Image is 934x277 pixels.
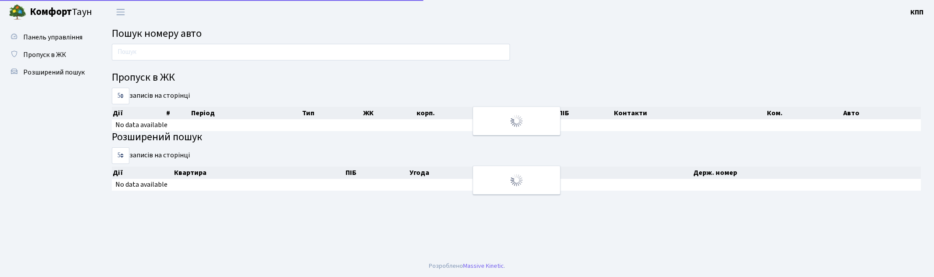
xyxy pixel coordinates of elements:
[112,71,921,84] h4: Пропуск в ЖК
[910,7,923,18] a: КПП
[4,64,92,81] a: Розширений пошук
[362,107,416,119] th: ЖК
[112,88,129,104] select: записів на сторінці
[112,107,165,119] th: Дії
[23,32,82,42] span: Панель управління
[416,107,504,119] th: корп.
[301,107,363,119] th: Тип
[409,167,517,179] th: Угода
[910,7,923,17] b: КПП
[23,50,66,60] span: Пропуск в ЖК
[30,5,72,19] b: Комфорт
[345,167,408,179] th: ПІБ
[510,173,524,187] img: Обробка...
[4,46,92,64] a: Пропуск в ЖК
[766,107,842,119] th: Ком.
[23,67,85,77] span: Розширений пошук
[112,147,190,164] label: записів на сторінці
[557,107,613,119] th: ПІБ
[463,261,504,270] a: Massive Kinetic
[173,167,345,179] th: Квартира
[9,4,26,21] img: logo.png
[112,167,173,179] th: Дії
[842,107,921,119] th: Авто
[613,107,766,119] th: Контакти
[692,167,921,179] th: Держ. номер
[429,261,505,271] div: Розроблено .
[516,167,692,179] th: Контакти
[112,119,921,131] td: No data available
[510,114,524,128] img: Обробка...
[190,107,301,119] th: Період
[112,44,510,60] input: Пошук
[112,131,921,144] h4: Розширений пошук
[112,147,129,164] select: записів на сторінці
[30,5,92,20] span: Таун
[112,26,202,41] span: Пошук номеру авто
[112,179,921,191] td: No data available
[112,88,190,104] label: записів на сторінці
[4,28,92,46] a: Панель управління
[110,5,132,19] button: Переключити навігацію
[165,107,190,119] th: #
